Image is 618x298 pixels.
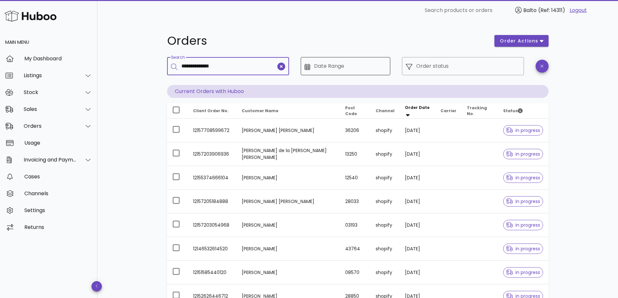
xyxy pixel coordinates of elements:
[236,213,340,237] td: [PERSON_NAME]
[24,72,77,78] div: Listings
[400,103,435,119] th: Order Date: Sorted descending. Activate to remove sorting.
[503,108,523,113] span: Status
[462,103,498,119] th: Tracking No.
[171,55,185,60] label: Search
[188,190,236,213] td: 12157205184888
[405,105,430,110] span: Order Date
[167,85,549,98] p: Current Orders with Huboo
[188,103,236,119] th: Client Order No.
[193,108,229,113] span: Client Order No.
[188,166,236,190] td: 12155374666104
[188,237,236,261] td: 12146532614520
[236,237,340,261] td: [PERSON_NAME]
[570,6,587,14] a: Logout
[5,9,56,23] img: Huboo Logo
[376,108,394,113] span: Channel
[236,103,340,119] th: Customer Name
[523,6,537,14] span: Balto
[242,108,278,113] span: Customer Name
[400,119,435,142] td: [DATE]
[24,89,77,95] div: Stock
[400,237,435,261] td: [DATE]
[188,213,236,237] td: 12157203054968
[506,270,540,275] span: in progress
[340,166,370,190] td: 12540
[370,237,400,261] td: shopify
[370,142,400,166] td: shopify
[188,261,236,284] td: 12151585440120
[236,166,340,190] td: [PERSON_NAME]
[24,207,92,213] div: Settings
[370,103,400,119] th: Channel
[24,173,92,180] div: Cases
[500,38,539,44] span: order actions
[277,63,285,70] button: clear icon
[236,261,340,284] td: [PERSON_NAME]
[400,261,435,284] td: [DATE]
[345,105,357,116] span: Post Code
[188,119,236,142] td: 12157708599672
[24,140,92,146] div: Usage
[370,190,400,213] td: shopify
[400,142,435,166] td: [DATE]
[506,246,540,251] span: in progress
[498,103,549,119] th: Status
[435,103,462,119] th: Carrier
[340,142,370,166] td: 13250
[236,190,340,213] td: [PERSON_NAME] [PERSON_NAME]
[340,190,370,213] td: 28033
[24,106,77,112] div: Sales
[400,213,435,237] td: [DATE]
[370,166,400,190] td: shopify
[370,213,400,237] td: shopify
[24,190,92,197] div: Channels
[400,190,435,213] td: [DATE]
[24,224,92,230] div: Returns
[236,142,340,166] td: [PERSON_NAME] de la [PERSON_NAME] [PERSON_NAME]
[538,6,565,14] span: (Ref: 14311)
[370,261,400,284] td: shopify
[340,261,370,284] td: 08570
[188,142,236,166] td: 12157203906936
[24,157,77,163] div: Invoicing and Payments
[236,119,340,142] td: [PERSON_NAME] [PERSON_NAME]
[506,128,540,133] span: in progress
[506,223,540,227] span: in progress
[494,35,548,47] button: order actions
[340,237,370,261] td: 43764
[24,55,92,62] div: My Dashboard
[370,119,400,142] td: shopify
[24,123,77,129] div: Orders
[441,108,456,113] span: Carrier
[506,152,540,156] span: in progress
[167,35,487,47] h1: Orders
[506,175,540,180] span: in progress
[340,213,370,237] td: 03193
[400,166,435,190] td: [DATE]
[506,199,540,204] span: in progress
[340,119,370,142] td: 36206
[340,103,370,119] th: Post Code
[467,105,487,116] span: Tracking No.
